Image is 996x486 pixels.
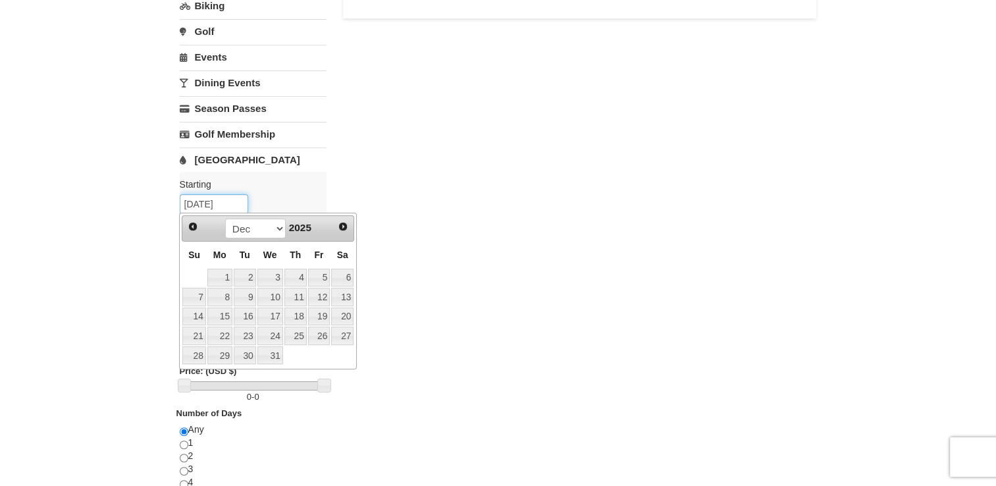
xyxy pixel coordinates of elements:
a: 23 [234,327,256,345]
a: Season Passes [180,96,327,121]
a: 9 [234,288,256,306]
span: Prev [188,221,198,232]
a: 4 [284,269,307,287]
span: Next [338,221,348,232]
a: 30 [234,346,256,365]
a: 3 [257,269,283,287]
a: 12 [308,288,330,306]
a: 7 [182,288,205,306]
a: Dining Events [180,70,327,95]
a: 11 [284,288,307,306]
span: 0 [247,392,251,402]
span: Sunday [188,250,200,260]
a: Next [334,217,353,236]
a: 14 [182,308,205,326]
a: 26 [308,327,330,345]
a: 20 [331,308,354,326]
a: 29 [207,346,232,365]
span: Tuesday [240,250,250,260]
a: 16 [234,308,256,326]
a: 22 [207,327,232,345]
span: Friday [314,250,323,260]
label: - [180,391,327,404]
a: 8 [207,288,232,306]
a: Golf Membership [180,122,327,146]
span: Saturday [337,250,348,260]
a: 19 [308,308,330,326]
strong: Price: (USD $) [180,366,237,376]
a: 5 [308,269,330,287]
a: 10 [257,288,283,306]
strong: Number of Days [176,408,242,418]
a: Golf [180,19,327,43]
a: 21 [182,327,205,345]
a: 2 [234,269,256,287]
a: 15 [207,308,232,326]
a: 31 [257,346,283,365]
a: Prev [184,217,202,236]
a: 18 [284,308,307,326]
span: 2025 [289,222,311,233]
a: [GEOGRAPHIC_DATA] [180,148,327,172]
span: 0 [254,392,259,402]
span: Wednesday [263,250,277,260]
a: 25 [284,327,307,345]
label: Starting [180,178,317,191]
a: 13 [331,288,354,306]
span: Monday [213,250,226,260]
span: Thursday [290,250,301,260]
a: 6 [331,269,354,287]
a: 17 [257,308,283,326]
a: 24 [257,327,283,345]
a: 27 [331,327,354,345]
a: Events [180,45,327,69]
a: 1 [207,269,232,287]
a: 28 [182,346,205,365]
